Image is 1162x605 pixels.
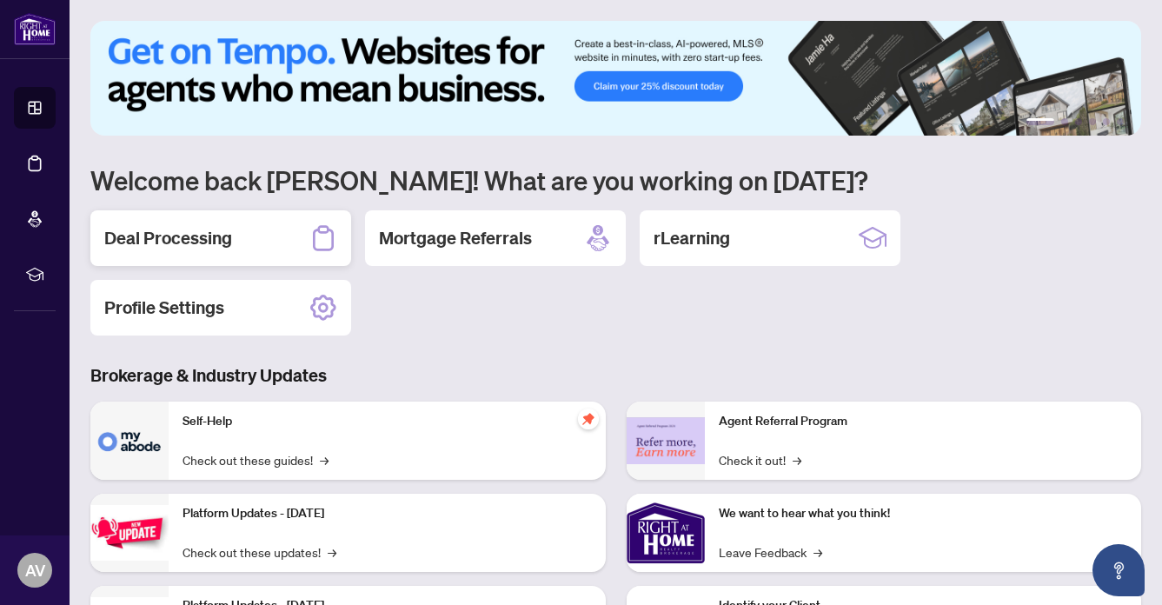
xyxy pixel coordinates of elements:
[183,542,336,562] a: Check out these updates!→
[1103,118,1110,125] button: 5
[719,504,1128,523] p: We want to hear what you think!
[719,412,1128,431] p: Agent Referral Program
[183,412,592,431] p: Self-Help
[1026,118,1054,125] button: 1
[1092,544,1145,596] button: Open asap
[578,409,599,429] span: pushpin
[90,363,1141,388] h3: Brokerage & Industry Updates
[25,558,45,582] span: AV
[627,417,705,465] img: Agent Referral Program
[1061,118,1068,125] button: 2
[654,226,730,250] h2: rLearning
[183,450,329,469] a: Check out these guides!→
[1117,118,1124,125] button: 6
[1089,118,1096,125] button: 4
[379,226,532,250] h2: Mortgage Referrals
[719,542,822,562] a: Leave Feedback→
[14,13,56,45] img: logo
[104,226,232,250] h2: Deal Processing
[90,21,1141,136] img: Slide 0
[813,542,822,562] span: →
[104,296,224,320] h2: Profile Settings
[719,450,801,469] a: Check it out!→
[328,542,336,562] span: →
[627,494,705,572] img: We want to hear what you think!
[320,450,329,469] span: →
[1075,118,1082,125] button: 3
[90,163,1141,196] h1: Welcome back [PERSON_NAME]! What are you working on [DATE]?
[183,504,592,523] p: Platform Updates - [DATE]
[90,402,169,480] img: Self-Help
[90,505,169,560] img: Platform Updates - July 21, 2025
[793,450,801,469] span: →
